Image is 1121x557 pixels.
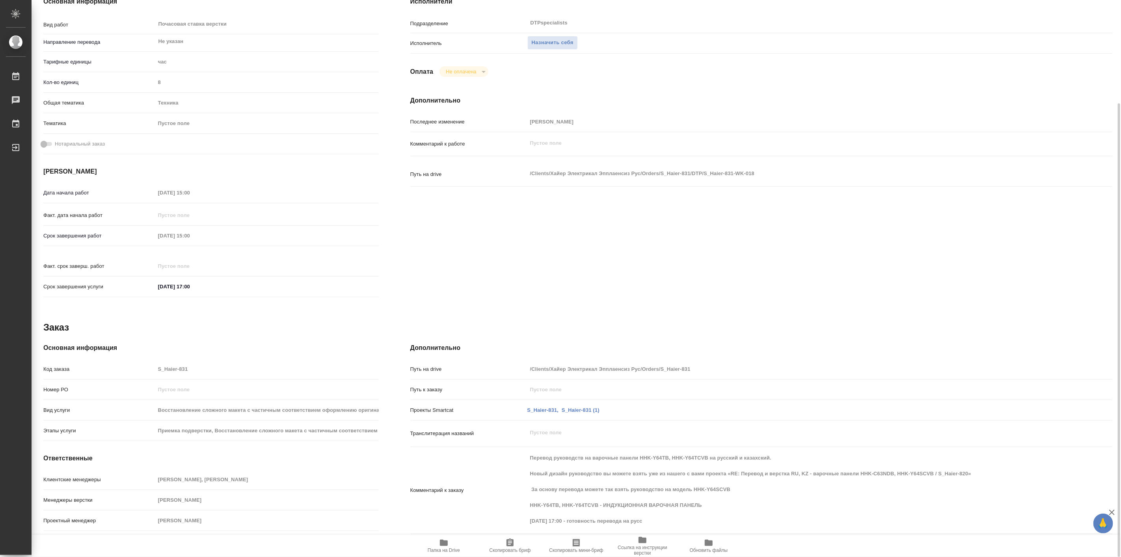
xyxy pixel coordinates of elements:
p: Срок завершения услуги [43,283,155,291]
h4: Дополнительно [410,343,1112,353]
p: Путь на drive [410,170,527,178]
p: Менеджеры верстки [43,496,155,504]
span: Ссылка на инструкции верстки [614,545,671,556]
textarea: Перевод руководств на варочные панели HHK-Y64TB, HHK-Y64TCVB на русский и казахский. Новый дизайн... [527,451,1054,528]
div: час [155,55,379,69]
a: S_Haier-831 (1) [562,407,600,413]
h4: Ответственные [43,454,379,463]
span: Скопировать мини-бриф [549,548,603,553]
button: 🙏 [1093,514,1113,533]
p: Транслитерация названий [410,430,527,437]
p: Исполнитель [410,39,527,47]
span: Назначить себя [532,38,574,47]
input: ✎ Введи что-нибудь [155,281,224,292]
input: Пустое поле [155,77,379,88]
div: Не оплачена [439,66,488,77]
button: Скопировать мини-бриф [543,535,609,557]
input: Пустое поле [527,116,1054,127]
p: Этапы услуги [43,427,155,435]
p: Вид услуги [43,406,155,414]
p: Путь к заказу [410,386,527,394]
span: 🙏 [1097,515,1110,532]
span: Скопировать бриф [489,548,531,553]
span: Обновить файлы [690,548,728,553]
p: Код заказа [43,365,155,373]
textarea: /Clients/Хайер Электрикал Эпплаенсиз Рус/Orders/S_Haier-831/DTP/S_Haier-831-WK-018 [527,167,1054,180]
p: Факт. дата начала работ [43,211,155,219]
button: Назначить себя [527,36,578,50]
a: S_Haier-831, [527,407,559,413]
input: Пустое поле [155,404,379,416]
input: Пустое поле [155,209,224,221]
p: Номер РО [43,386,155,394]
button: Не оплачена [443,68,479,75]
input: Пустое поле [155,474,379,485]
p: Комментарий к работе [410,140,527,148]
p: Тематика [43,120,155,127]
input: Пустое поле [527,384,1054,395]
p: Комментарий к заказу [410,486,527,494]
p: Общая тематика [43,99,155,107]
button: Обновить файлы [676,535,742,557]
p: Направление перевода [43,38,155,46]
p: Проекты Smartcat [410,406,527,414]
span: Нотариальный заказ [55,140,105,148]
h4: Основная информация [43,343,379,353]
p: Факт. срок заверш. работ [43,262,155,270]
h4: [PERSON_NAME] [43,167,379,176]
p: Кол-во единиц [43,79,155,86]
input: Пустое поле [155,260,224,272]
div: Пустое поле [158,120,369,127]
p: Клиентские менеджеры [43,476,155,484]
p: Дата начала работ [43,189,155,197]
input: Пустое поле [155,187,224,198]
p: Проектный менеджер [43,517,155,525]
input: Пустое поле [155,384,379,395]
input: Пустое поле [155,363,379,375]
button: Папка на Drive [411,535,477,557]
p: Срок завершения работ [43,232,155,240]
h4: Дополнительно [410,96,1112,105]
h4: Оплата [410,67,434,77]
p: Вид работ [43,21,155,29]
span: Папка на Drive [428,548,460,553]
p: Подразделение [410,20,527,28]
input: Пустое поле [155,494,379,506]
div: Техника [155,96,379,110]
button: Ссылка на инструкции верстки [609,535,676,557]
input: Пустое поле [155,230,224,241]
input: Пустое поле [155,425,379,436]
button: Скопировать бриф [477,535,543,557]
input: Пустое поле [527,363,1054,375]
input: Пустое поле [155,515,379,526]
p: Тарифные единицы [43,58,155,66]
div: Пустое поле [155,117,379,130]
p: Последнее изменение [410,118,527,126]
p: Путь на drive [410,365,527,373]
h2: Заказ [43,321,69,334]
